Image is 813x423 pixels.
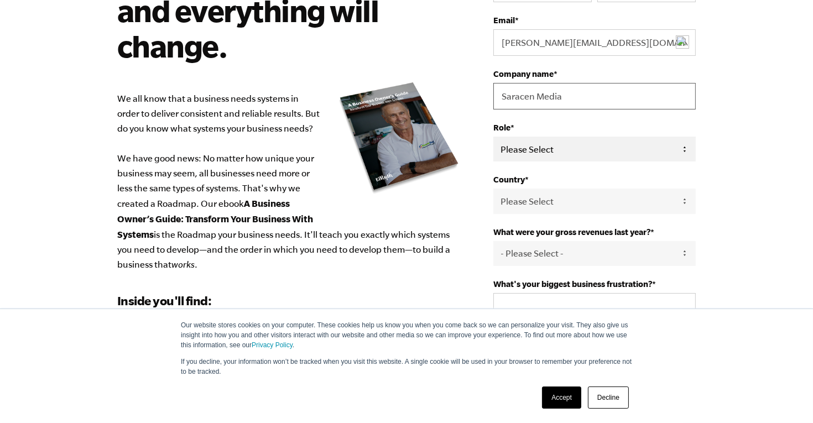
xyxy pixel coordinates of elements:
[338,81,460,195] img: new_roadmap_cover_093019
[493,123,510,132] span: Role
[252,341,293,349] a: Privacy Policy
[493,69,554,79] span: Company name
[676,35,689,49] img: npw-badge-icon-locked.svg
[117,292,460,310] h3: Inside you'll find:
[181,357,632,377] p: If you decline, your information won’t be tracked when you visit this website. A single cookie wi...
[171,259,195,269] em: works
[117,198,313,239] b: A Business Owner’s Guide: Transform Your Business With Systems
[493,175,525,184] span: Country
[181,320,632,350] p: Our website stores cookies on your computer. These cookies help us know you when you come back so...
[588,387,629,409] a: Decline
[117,91,460,272] p: We all know that a business needs systems in order to deliver consistent and reliable results. Bu...
[493,227,650,237] span: What were your gross revenues last year?
[493,15,515,25] span: Email
[493,279,652,289] span: What's your biggest business frustration?
[542,387,581,409] a: Accept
